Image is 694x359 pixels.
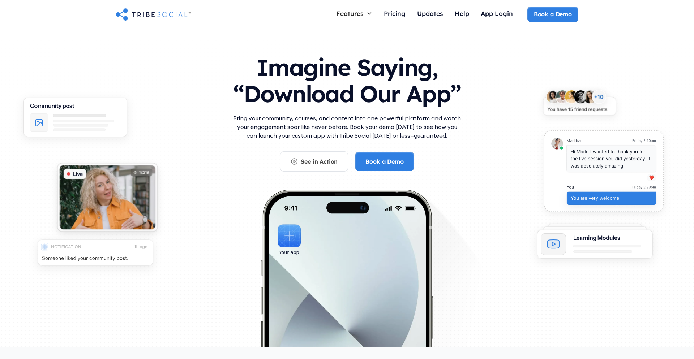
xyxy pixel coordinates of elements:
[28,233,163,278] img: An illustration of push notification
[280,151,348,172] a: See in Action
[411,7,449,22] a: Updates
[330,7,378,20] div: Features
[417,9,443,17] div: Updates
[527,218,663,271] img: An illustration of Learning Modules
[449,7,475,22] a: Help
[455,9,469,17] div: Help
[534,124,673,224] img: An illustration of chat
[279,248,299,256] div: Your app
[355,152,414,171] a: Book a Demo
[336,9,364,17] div: Features
[116,7,191,21] a: home
[231,114,463,140] p: Bring your community, courses, and content into one powerful platform and watch your engagement s...
[378,7,411,22] a: Pricing
[48,156,166,243] img: An illustration of Live video
[231,47,463,111] h1: Imagine Saying, “Download Our App”
[475,7,519,22] a: App Login
[481,9,513,17] div: App Login
[534,83,625,126] img: An illustration of New friends requests
[527,7,578,22] a: Book a Demo
[14,91,137,149] img: An illustration of Community Feed
[301,157,338,165] div: See in Action
[384,9,406,17] div: Pricing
